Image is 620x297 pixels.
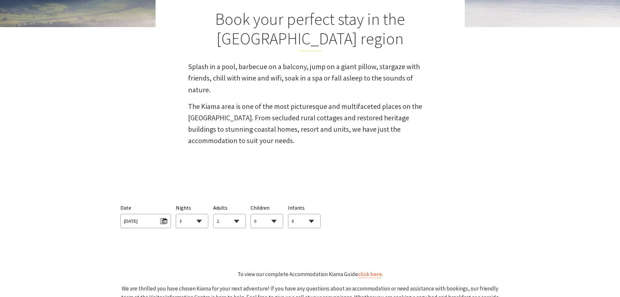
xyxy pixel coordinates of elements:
span: Nights [176,204,191,212]
span: [DATE] [124,216,167,225]
h2: Book your perfect stay in the [GEOGRAPHIC_DATA] region [188,9,432,51]
p: Splash in a pool, barbecue on a balcony, jump on a giant pillow, stargaze with friends, chill wit... [188,61,432,96]
div: Choose a number of nights [176,204,208,228]
span: Children [251,204,269,211]
span: Infants [288,204,305,211]
p: The Kiama area is one of the most picturesque and multifaceted places on the [GEOGRAPHIC_DATA]. F... [188,101,432,147]
span: Adults [213,204,227,211]
span: Date [120,204,131,211]
p: To view our complete Accommodation Kiama Guide . [117,270,503,279]
a: click here [358,271,382,278]
div: Please choose your desired arrival date [120,204,171,228]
